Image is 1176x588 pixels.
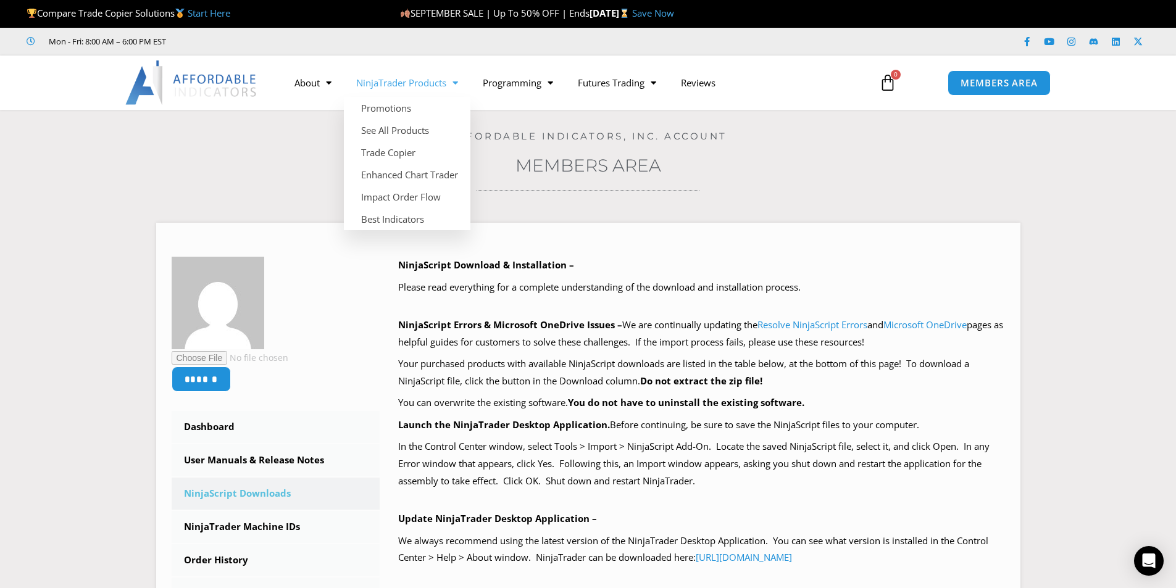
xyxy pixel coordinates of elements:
a: Reviews [669,68,728,97]
p: Before continuing, be sure to save the NinjaScript files to your computer. [398,416,1005,434]
span: Compare Trade Copier Solutions [27,7,230,19]
a: 0 [861,65,915,101]
a: Futures Trading [565,68,669,97]
p: We always recommend using the latest version of the NinjaTrader Desktop Application. You can see ... [398,532,1005,567]
img: 🍂 [401,9,410,18]
iframe: Customer reviews powered by Trustpilot [183,35,369,48]
a: Dashboard [172,411,380,443]
a: About [282,68,344,97]
b: You do not have to uninstall the existing software. [568,396,804,408]
span: SEPTEMBER SALE | Up To 50% OFF | Ends [400,7,590,19]
a: Promotions [344,97,470,119]
a: Resolve NinjaScript Errors [757,318,867,331]
strong: [DATE] [590,7,632,19]
a: Affordable Indicators, Inc. Account [449,130,727,142]
img: 🥇 [175,9,185,18]
a: Programming [470,68,565,97]
p: You can overwrite the existing software. [398,394,1005,412]
nav: Menu [282,68,865,97]
a: MEMBERS AREA [948,70,1051,96]
a: NinjaTrader Products [344,68,470,97]
b: Launch the NinjaTrader Desktop Application. [398,418,610,431]
img: LogoAI | Affordable Indicators – NinjaTrader [125,60,258,105]
img: 03da8432f07eba2bed038671d22b96831846ef0bec069f6215274861b68c2606 [172,257,264,349]
a: See All Products [344,119,470,141]
span: Mon - Fri: 8:00 AM – 6:00 PM EST [46,34,166,49]
a: Trade Copier [344,141,470,164]
span: 0 [891,70,901,80]
p: Your purchased products with available NinjaScript downloads are listed in the table below, at th... [398,355,1005,390]
b: Do not extract the zip file! [640,375,762,387]
div: Open Intercom Messenger [1134,546,1164,576]
ul: NinjaTrader Products [344,97,470,230]
a: Order History [172,544,380,576]
a: Start Here [188,7,230,19]
span: MEMBERS AREA [961,78,1038,88]
img: ⌛ [620,9,629,18]
a: NinjaScript Downloads [172,478,380,510]
a: [URL][DOMAIN_NAME] [696,551,792,563]
a: Members Area [515,155,661,176]
a: NinjaTrader Machine IDs [172,511,380,543]
p: Please read everything for a complete understanding of the download and installation process. [398,279,1005,296]
a: Save Now [632,7,674,19]
a: Best Indicators [344,208,470,230]
a: User Manuals & Release Notes [172,444,380,476]
b: Update NinjaTrader Desktop Application – [398,512,597,524]
b: NinjaScript Errors & Microsoft OneDrive Issues – [398,318,622,331]
b: NinjaScript Download & Installation – [398,259,574,271]
a: Impact Order Flow [344,186,470,208]
p: We are continually updating the and pages as helpful guides for customers to solve these challeng... [398,317,1005,351]
a: Microsoft OneDrive [883,318,967,331]
a: Enhanced Chart Trader [344,164,470,186]
p: In the Control Center window, select Tools > Import > NinjaScript Add-On. Locate the saved NinjaS... [398,438,1005,490]
img: 🏆 [27,9,36,18]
